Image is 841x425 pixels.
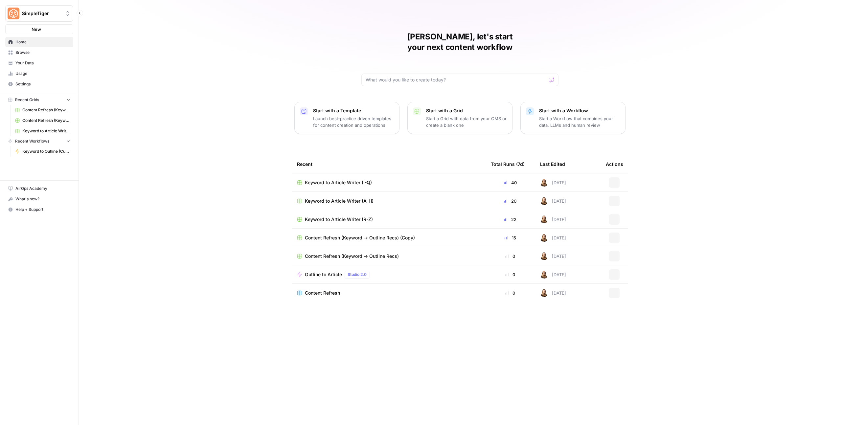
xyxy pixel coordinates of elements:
[15,97,39,103] span: Recent Grids
[539,107,620,114] p: Start with a Workflow
[407,102,512,134] button: Start with a GridStart a Grid with data from your CMS or create a blank one
[22,148,70,154] span: Keyword to Outline (Current)
[305,235,415,241] span: Content Refresh (Keyword -> Outline Recs) (Copy)
[491,216,530,223] div: 22
[540,271,548,279] img: adxxwbht4igb62pobuqhfdrnybee
[313,115,394,128] p: Launch best-practice driven templates for content creation and operations
[313,107,394,114] p: Start with a Template
[305,179,372,186] span: Keyword to Article Writer (I-Q)
[297,179,480,186] a: Keyword to Article Writer (I-Q)
[15,138,49,144] span: Recent Workflows
[15,81,70,87] span: Settings
[491,235,530,241] div: 15
[540,271,566,279] div: [DATE]
[540,155,565,173] div: Last Edited
[5,58,73,68] a: Your Data
[15,50,70,56] span: Browse
[5,79,73,89] a: Settings
[5,47,73,58] a: Browse
[297,271,480,279] a: Outline to ArticleStudio 2.0
[348,272,367,278] span: Studio 2.0
[15,39,70,45] span: Home
[540,234,566,242] div: [DATE]
[5,204,73,215] button: Help + Support
[540,289,566,297] div: [DATE]
[32,26,41,33] span: New
[540,197,548,205] img: adxxwbht4igb62pobuqhfdrnybee
[297,198,480,204] a: Keyword to Article Writer (A-H)
[539,115,620,128] p: Start a Workflow that combines your data, LLMs and human review
[22,128,70,134] span: Keyword to Article Writer (R-Z)
[12,126,73,136] a: Keyword to Article Writer (R-Z)
[540,252,566,260] div: [DATE]
[22,118,70,123] span: Content Refresh (Keyword -> Outline Recs)
[5,5,73,22] button: Workspace: SimpleTiger
[5,95,73,105] button: Recent Grids
[22,107,70,113] span: Content Refresh (Keyword -> Outline Recs) (Copy)
[15,207,70,212] span: Help + Support
[22,10,62,17] span: SimpleTiger
[5,136,73,146] button: Recent Workflows
[12,105,73,115] a: Content Refresh (Keyword -> Outline Recs) (Copy)
[540,197,566,205] div: [DATE]
[361,32,558,53] h1: [PERSON_NAME], let's start your next content workflow
[6,194,73,204] div: What's new?
[297,235,480,241] a: Content Refresh (Keyword -> Outline Recs) (Copy)
[491,253,530,259] div: 0
[12,115,73,126] a: Content Refresh (Keyword -> Outline Recs)
[491,271,530,278] div: 0
[606,155,623,173] div: Actions
[305,253,399,259] span: Content Refresh (Keyword -> Outline Recs)
[297,253,480,259] a: Content Refresh (Keyword -> Outline Recs)
[540,179,548,187] img: adxxwbht4igb62pobuqhfdrnybee
[305,271,342,278] span: Outline to Article
[15,71,70,77] span: Usage
[294,102,399,134] button: Start with a TemplateLaunch best-practice driven templates for content creation and operations
[5,37,73,47] a: Home
[491,179,530,186] div: 40
[305,216,373,223] span: Keyword to Article Writer (R-Z)
[540,179,566,187] div: [DATE]
[426,115,507,128] p: Start a Grid with data from your CMS or create a blank one
[12,146,73,157] a: Keyword to Outline (Current)
[297,290,480,296] a: Content Refresh
[426,107,507,114] p: Start with a Grid
[305,198,374,204] span: Keyword to Article Writer (A-H)
[305,290,340,296] span: Content Refresh
[540,234,548,242] img: adxxwbht4igb62pobuqhfdrnybee
[540,252,548,260] img: adxxwbht4igb62pobuqhfdrnybee
[297,155,480,173] div: Recent
[5,194,73,204] button: What's new?
[15,60,70,66] span: Your Data
[540,215,566,223] div: [DATE]
[491,290,530,296] div: 0
[540,289,548,297] img: adxxwbht4igb62pobuqhfdrnybee
[297,216,480,223] a: Keyword to Article Writer (R-Z)
[491,155,525,173] div: Total Runs (7d)
[5,68,73,79] a: Usage
[5,183,73,194] a: AirOps Academy
[366,77,546,83] input: What would you like to create today?
[5,24,73,34] button: New
[15,186,70,191] span: AirOps Academy
[540,215,548,223] img: adxxwbht4igb62pobuqhfdrnybee
[8,8,19,19] img: SimpleTiger Logo
[491,198,530,204] div: 20
[520,102,625,134] button: Start with a WorkflowStart a Workflow that combines your data, LLMs and human review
